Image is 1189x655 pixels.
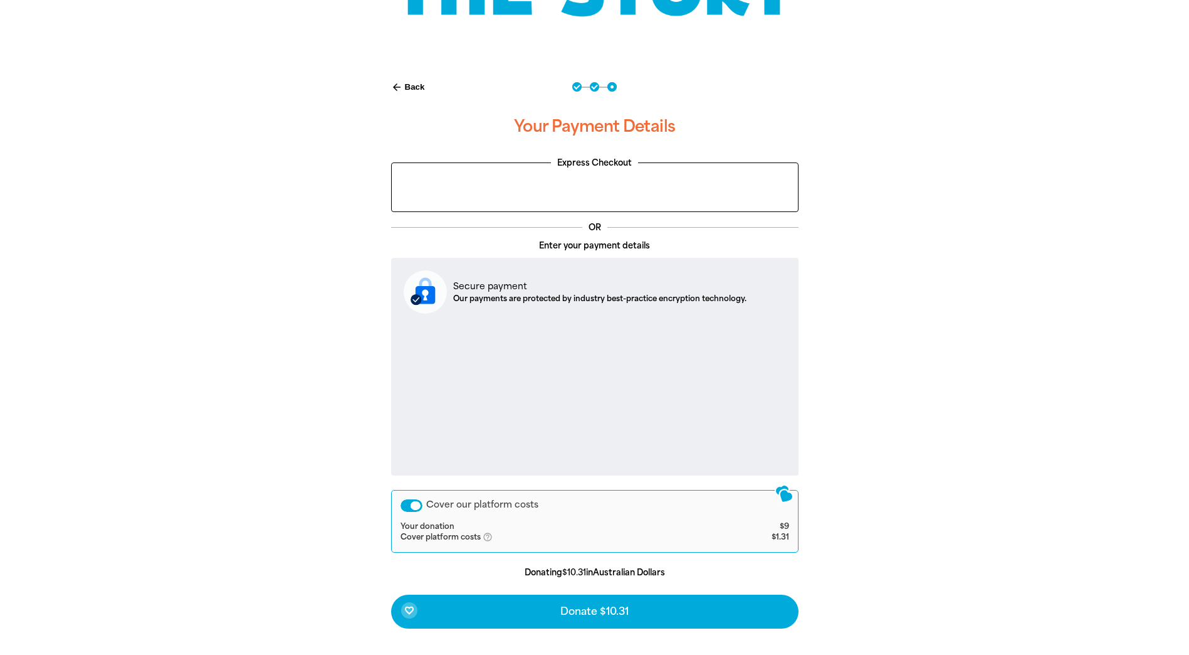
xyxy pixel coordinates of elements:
i: help_outlined [483,532,503,542]
td: Your donation [401,522,728,532]
button: Navigate to step 2 of 3 to enter your details [590,82,599,92]
td: Cover platform costs [401,532,728,543]
p: Enter your payment details [391,240,799,252]
button: favorite_borderDonate $10.31 [391,595,799,629]
td: $9 [727,522,788,532]
p: OR [582,221,607,234]
span: Donate $10.31 [560,607,629,617]
h3: Your Payment Details [391,107,799,147]
button: Back [386,77,430,98]
td: $1.31 [727,532,788,543]
p: Secure payment [453,280,746,293]
iframe: PayPal-paypal [398,169,792,204]
i: arrow_back [391,82,402,93]
legend: Express Checkout [551,157,638,169]
button: Navigate to step 3 of 3 to enter your payment details [607,82,617,92]
b: $10.31 [562,568,586,577]
button: Navigate to step 1 of 3 to enter your donation amount [572,82,582,92]
iframe: Secure payment input frame [401,324,788,465]
button: Cover our platform costs [401,499,422,512]
p: Our payments are protected by industry best-practice encryption technology. [453,293,746,304]
i: favorite_border [404,605,414,615]
p: Donating in Australian Dollars [391,567,799,579]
